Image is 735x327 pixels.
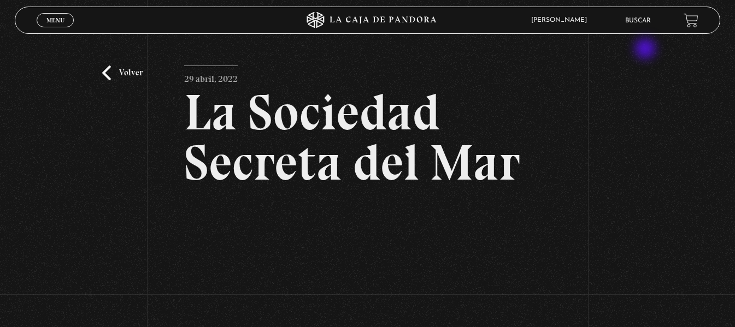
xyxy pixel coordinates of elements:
[184,66,238,87] p: 29 abril, 2022
[43,26,68,34] span: Cerrar
[46,17,64,23] span: Menu
[102,66,143,80] a: Volver
[684,13,698,27] a: View your shopping cart
[184,87,551,188] h2: La Sociedad Secreta del Mar
[625,17,651,24] a: Buscar
[526,17,598,23] span: [PERSON_NAME]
